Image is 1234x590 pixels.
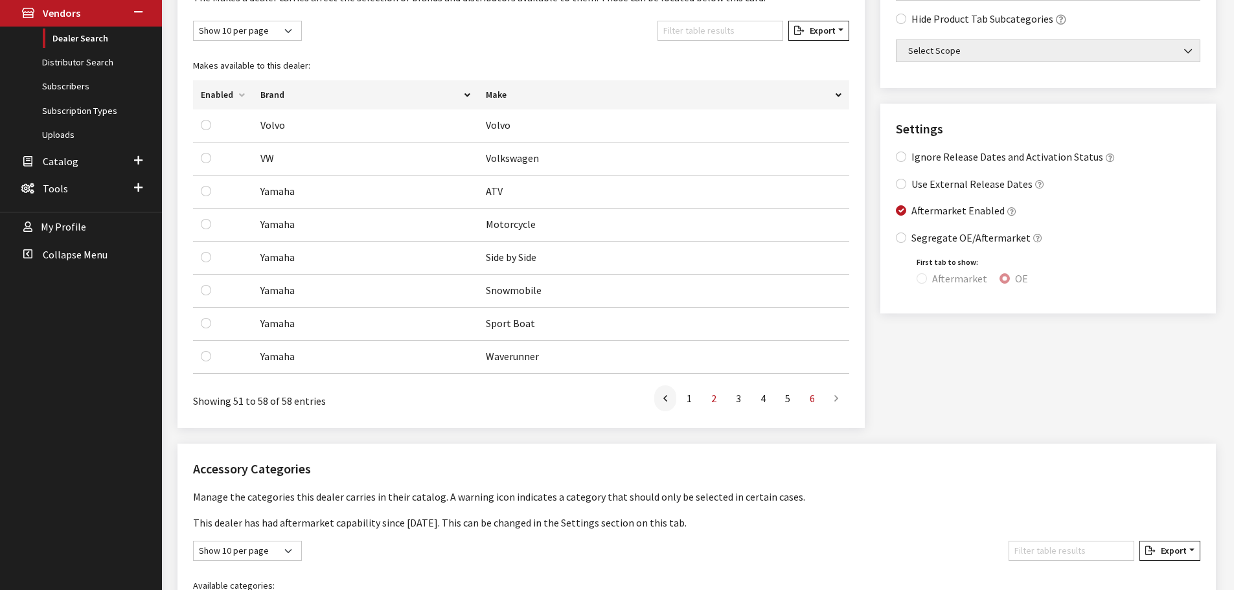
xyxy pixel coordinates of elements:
[253,176,478,209] td: Yamaha
[201,252,211,262] input: Enable Make
[193,515,1200,530] p: This dealer has had aftermarket capability since [DATE]. This can be changed in the Settings sect...
[805,25,836,36] span: Export
[657,21,783,41] input: Filter table results
[201,285,211,295] input: Enable Make
[486,350,539,363] span: Waverunner
[43,248,108,261] span: Collapse Menu
[486,284,542,297] span: Snowmobile
[911,176,1033,192] label: Use External Release Dates
[201,219,211,229] input: Enable Make
[911,230,1031,245] label: Segregate OE/Aftermarket
[41,221,86,234] span: My Profile
[486,251,536,264] span: Side by Side
[253,242,478,275] td: Yamaha
[253,275,478,308] td: Yamaha
[917,256,1200,268] legend: First tab to show:
[193,384,457,409] div: Showing 51 to 58 of 58 entries
[1015,271,1028,286] label: OE
[201,120,211,130] input: Enable Make
[486,317,535,330] span: Sport Boat
[801,385,824,411] a: 6
[911,11,1053,27] label: Hide Product Tab Subcategories
[932,271,987,286] label: Aftermarket
[193,489,1200,505] p: Manage the categories this dealer carries in their catalog. A warning icon indicates a category t...
[201,351,211,361] input: Enable Make
[486,119,510,131] span: Volvo
[896,119,1200,139] h2: Settings
[201,153,211,163] input: Enable Make
[911,149,1103,165] label: Ignore Release Dates and Activation Status
[201,186,211,196] input: Enable Make
[486,152,539,165] span: Volkswagen
[678,385,701,411] a: 1
[43,7,80,20] span: Vendors
[911,203,1005,218] label: Aftermarket Enabled
[253,308,478,341] td: Yamaha
[751,385,775,411] a: 4
[702,385,726,411] a: 2
[43,155,78,168] span: Catalog
[788,21,849,41] button: Export
[253,109,478,142] td: Volvo
[1156,545,1187,556] span: Export
[193,80,253,109] th: Enabled: activate to sort column ascending
[776,385,799,411] a: 5
[896,40,1200,62] span: Select Scope
[193,51,849,80] caption: Makes available to this dealer:
[193,459,1200,479] h2: Accessory Categories
[253,80,478,109] th: Brand: activate to sort column descending
[253,142,478,176] td: VW
[253,209,478,242] td: Yamaha
[1139,541,1200,561] button: Export
[478,80,849,109] th: Make: activate to sort column ascending
[486,185,503,198] span: ATV
[43,182,68,195] span: Tools
[727,385,750,411] a: 3
[486,218,536,231] span: Motorcycle
[201,318,211,328] input: Enable Make
[904,44,1192,58] span: Select Scope
[1009,541,1134,561] input: Filter table results
[253,341,478,374] td: Yamaha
